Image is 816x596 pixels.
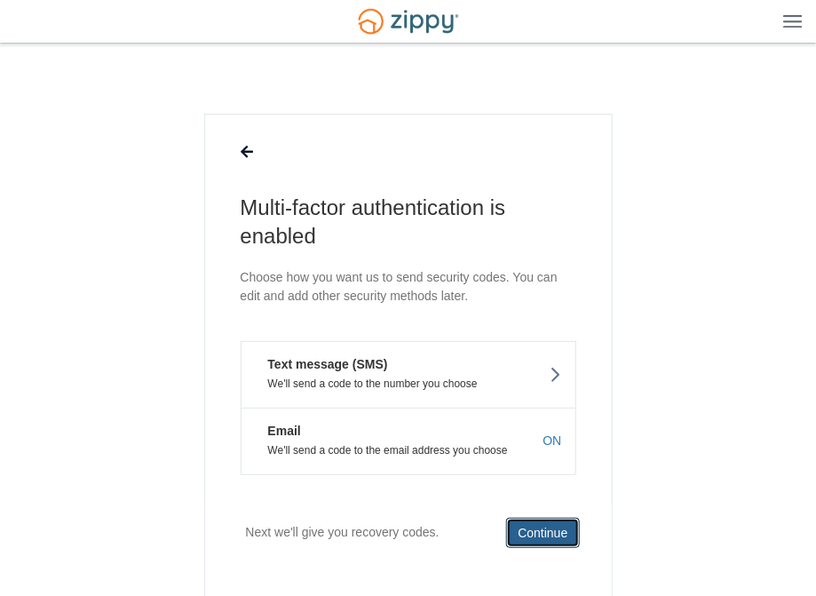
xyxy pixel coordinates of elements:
p: Choose how you want us to send security codes. You can edit and add other security methods later. [241,268,576,306]
button: Continue [506,518,579,548]
img: Mobile Dropdown Menu [783,14,803,28]
p: We'll send a code to the number you choose [255,377,562,390]
em: Email [255,422,301,440]
em: Text message (SMS) [255,355,388,373]
p: Next we'll give you recovery codes. [246,518,440,547]
h1: Multi-factor authentication is enabled [241,194,576,250]
p: We'll send a code to the email address you choose [255,444,562,457]
span: ON [543,432,562,449]
button: Text message (SMS)We'll send a code to the number you choose [241,341,576,408]
img: Logo [347,1,470,43]
button: EmailWe'll send a code to the email address you chooseON [241,408,576,475]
